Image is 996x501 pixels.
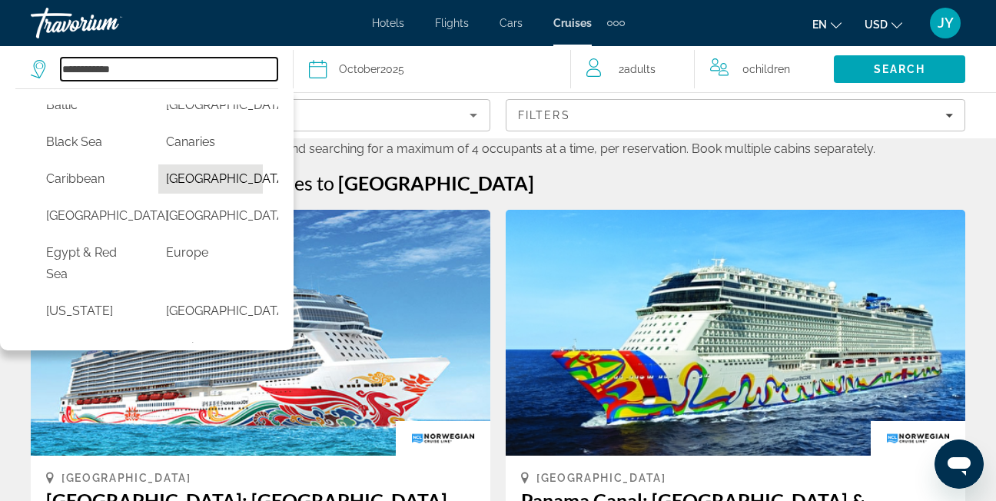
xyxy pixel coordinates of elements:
span: JY [938,15,954,31]
span: Filters [518,109,570,121]
img: Cruise company logo [871,421,965,456]
button: Select cruise destination: Bermuda [158,91,263,120]
iframe: Button to launch messaging window [935,440,984,489]
a: Cruises [553,17,592,29]
button: Select cruise destination: Dubai & Emirates [158,201,263,231]
span: en [812,18,827,31]
button: User Menu [925,7,965,39]
a: Cars [500,17,523,29]
span: [GEOGRAPHIC_DATA] [61,472,191,484]
span: [GEOGRAPHIC_DATA] [536,472,666,484]
button: Change language [812,13,842,35]
div: 2025 [339,58,404,80]
img: Panama Canal: Mexico & Colombia [506,210,965,456]
input: Select cruise destination [61,58,277,81]
img: Cruise company logo [396,421,490,456]
button: Travelers: 2 adults, 0 children [571,46,834,92]
a: Travorium [31,3,184,43]
button: Select cruise destination: India [38,333,143,363]
span: Search [874,63,926,75]
span: cruises to [254,171,334,194]
span: [GEOGRAPHIC_DATA] [338,171,534,194]
button: Search [834,55,965,83]
a: Flights [435,17,469,29]
span: USD [865,18,888,31]
button: Select cruise destination: China [38,201,143,231]
button: Select cruise destination: Hawaii [38,297,143,326]
button: Extra navigation items [607,11,625,35]
span: 2 [619,58,656,80]
button: Select cruise destination: Black Sea [38,128,143,157]
button: Select cruise destination: Iberian Peninsula [158,297,263,326]
mat-select: Sort by [44,106,477,124]
span: 0 [742,58,790,80]
button: Select cruise destination: Europe [158,238,263,267]
button: Select cruise date [309,46,556,92]
button: Select cruise destination: Canaries [158,128,263,157]
button: Select cruise destination: Central America [158,164,263,194]
button: Select cruise destination: Egypt & Red Sea [38,238,143,289]
button: Select cruise destination: Mediterranean [158,333,263,363]
button: Select cruise destination: Baltic [38,91,143,120]
span: Children [749,63,790,75]
span: Adults [624,63,656,75]
a: Hotels [372,17,404,29]
button: Change currency [865,13,902,35]
button: Filters [506,99,965,131]
button: Select cruise destination: Caribbean [38,164,143,194]
span: October [339,63,380,75]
